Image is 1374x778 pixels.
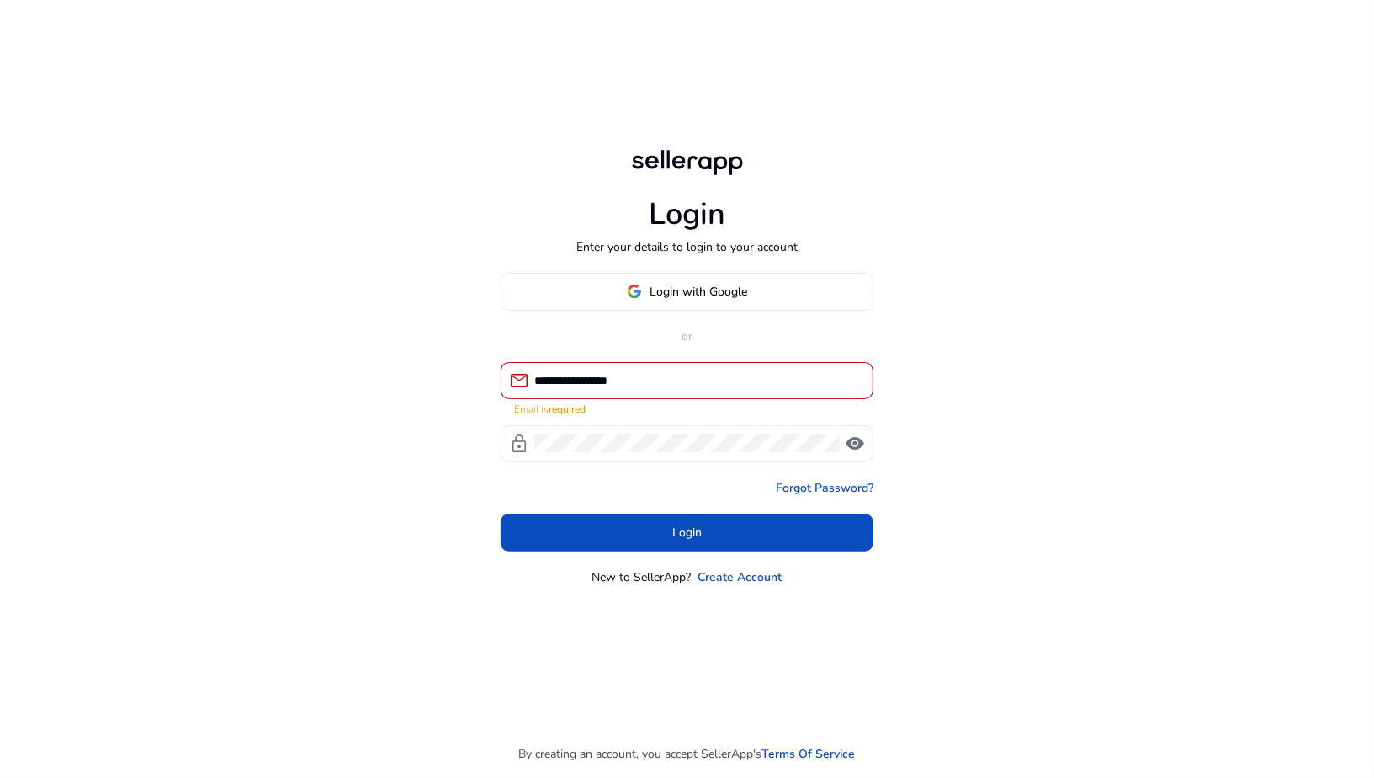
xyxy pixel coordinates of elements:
button: Login [501,514,873,552]
mat-error: Email is [514,399,860,417]
p: New to SellerApp? [592,568,692,586]
span: Login with Google [650,283,748,301]
span: Login [672,524,702,541]
a: Create Account [698,568,782,586]
a: Terms Of Service [762,745,856,763]
h1: Login [649,196,725,232]
img: google-logo.svg [627,284,642,299]
strong: required [549,402,586,416]
p: or [501,328,873,345]
a: Forgot Password? [776,479,873,497]
button: Login with Google [501,273,873,311]
p: Enter your details to login to your account [576,238,798,256]
span: lock [509,434,529,454]
span: visibility [845,434,865,454]
span: mail [509,370,529,391]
